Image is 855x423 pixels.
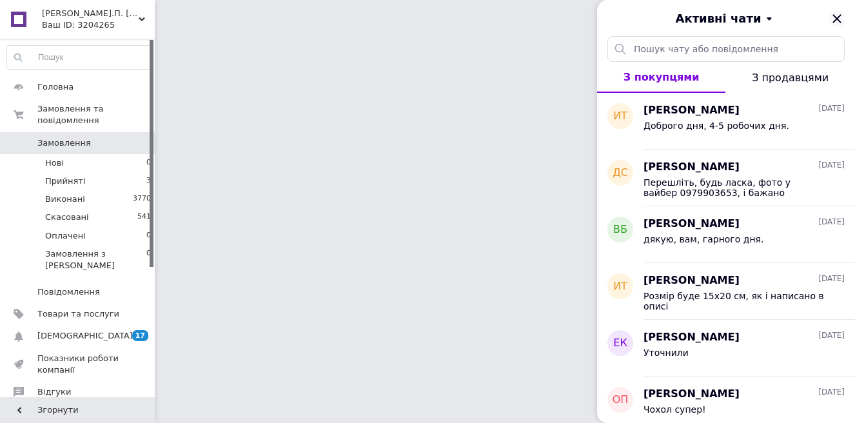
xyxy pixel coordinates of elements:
[37,330,133,342] span: [DEMOGRAPHIC_DATA]
[644,404,706,415] span: Чохол супер!
[37,353,119,376] span: Показники роботи компанії
[613,109,627,124] span: ИТ
[818,103,845,114] span: [DATE]
[42,19,155,31] div: Ваш ID: 3204265
[613,393,629,408] span: ОП
[597,263,855,320] button: ИТ[PERSON_NAME][DATE]Розмір буде 15х20 см, як і написано в описі
[675,10,761,27] span: Активні чати
[644,160,740,175] span: [PERSON_NAME]
[752,72,829,84] span: З продавцями
[45,157,64,169] span: Нові
[644,330,740,345] span: [PERSON_NAME]
[613,279,627,294] span: ИТ
[37,286,100,298] span: Повідомлення
[725,62,855,93] button: З продавцями
[45,193,85,205] span: Виконані
[624,71,700,83] span: З покупцями
[644,273,740,288] span: [PERSON_NAME]
[37,386,71,398] span: Відгуки
[146,157,151,169] span: 0
[818,330,845,341] span: [DATE]
[613,336,627,351] span: ЕК
[613,222,627,237] span: ВБ
[133,193,151,205] span: 3770
[45,175,85,187] span: Прийняті
[45,248,146,271] span: Замовлення з [PERSON_NAME]
[644,387,740,402] span: [PERSON_NAME]
[7,46,152,69] input: Пошук
[644,291,827,311] span: Розмір буде 15х20 см, як і написано в описі
[644,103,740,118] span: [PERSON_NAME]
[45,230,86,242] span: Оплачені
[37,103,155,126] span: Замовлення та повідомлення
[818,387,845,398] span: [DATE]
[37,81,74,93] span: Головна
[37,308,119,320] span: Товари та послуги
[818,160,845,171] span: [DATE]
[644,348,689,358] span: Уточнили
[607,36,845,62] input: Пошук чату або повідомлення
[644,217,740,231] span: [PERSON_NAME]
[644,121,789,131] span: Доброго дня, 4-5 робочих дня.
[644,234,763,244] span: дякую, вам, гарного дня.
[633,10,819,27] button: Активні чати
[146,175,151,187] span: 3
[644,177,827,198] span: Перешліть, будь ласка, фото у вайбер 0979903653, і бажано файлом, так краще зберігається якість.
[597,62,725,93] button: З покупцями
[137,211,151,223] span: 541
[132,330,148,341] span: 17
[597,93,855,150] button: ИТ[PERSON_NAME][DATE]Доброго дня, 4-5 робочих дня.
[597,206,855,263] button: ВБ[PERSON_NAME][DATE]дякую, вам, гарного дня.
[37,137,91,149] span: Замовлення
[613,166,628,181] span: ДС
[45,211,89,223] span: Скасовані
[597,320,855,377] button: ЕК[PERSON_NAME][DATE]Уточнили
[818,217,845,228] span: [DATE]
[829,11,845,26] button: Закрити
[146,230,151,242] span: 0
[146,248,151,271] span: 0
[597,150,855,206] button: ДС[PERSON_NAME][DATE]Перешліть, будь ласка, фото у вайбер 0979903653, і бажано файлом, так краще ...
[42,8,139,19] span: П.П. Tina
[818,273,845,284] span: [DATE]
